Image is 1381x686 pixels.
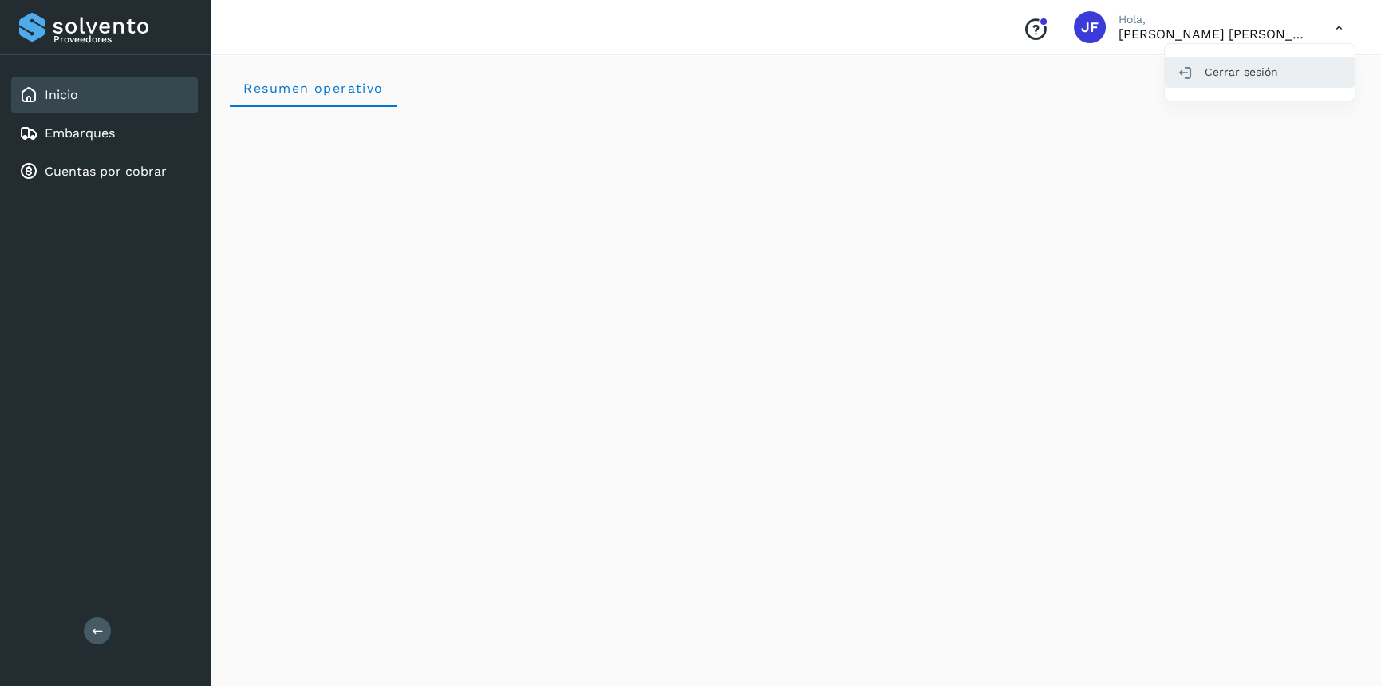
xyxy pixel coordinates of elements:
div: Cerrar sesión [1165,57,1355,87]
div: Embarques [11,116,198,151]
div: Cuentas por cobrar [11,154,198,189]
div: Inicio [11,77,198,113]
a: Embarques [45,125,115,141]
a: Inicio [45,87,78,102]
a: Cuentas por cobrar [45,164,167,179]
p: Proveedores [53,34,191,45]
